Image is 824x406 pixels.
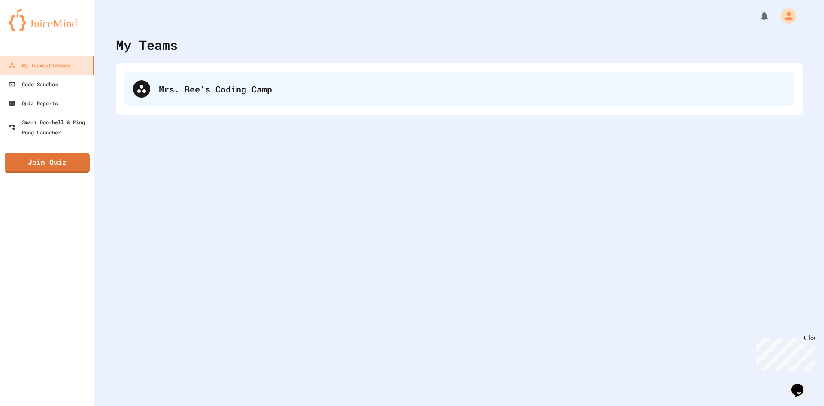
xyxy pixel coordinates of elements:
div: Quiz Reports [9,98,58,108]
div: Mrs. Bee's Coding Camp [124,72,794,106]
div: Chat with us now!Close [3,3,59,55]
div: My Notifications [743,9,772,23]
div: My Teams/Classes [9,60,70,70]
a: Join Quiz [5,153,90,173]
img: logo-orange.svg [9,9,86,31]
iframe: chat widget [753,334,815,371]
iframe: chat widget [788,372,815,397]
div: My Account [772,6,798,26]
div: Smart Doorbell & Ping Pong Launcher [9,117,91,137]
div: Code Sandbox [9,79,58,89]
div: My Teams [116,35,178,55]
div: Mrs. Bee's Coding Camp [159,82,785,95]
